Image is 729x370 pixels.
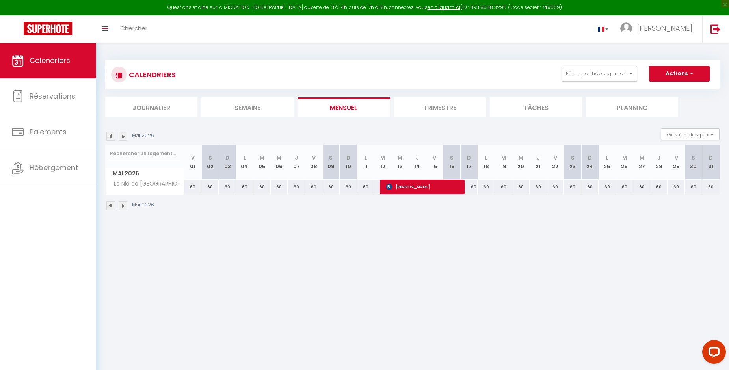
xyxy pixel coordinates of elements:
[530,180,547,194] div: 60
[426,145,443,180] th: 15
[416,154,419,162] abbr: J
[244,154,246,162] abbr: L
[340,145,357,180] th: 10
[640,154,644,162] abbr: M
[675,154,678,162] abbr: V
[30,56,70,65] span: Calendriers
[649,66,710,82] button: Actions
[312,154,316,162] abbr: V
[298,97,390,117] li: Mensuel
[380,154,385,162] abbr: M
[132,132,154,139] p: Mai 2026
[512,180,530,194] div: 60
[428,4,460,11] a: en cliquant ici
[685,180,702,194] div: 60
[288,145,305,180] th: 07
[650,180,668,194] div: 60
[685,145,702,180] th: 30
[201,145,219,180] th: 02
[329,154,333,162] abbr: S
[668,145,685,180] th: 29
[219,145,236,180] th: 03
[398,154,402,162] abbr: M
[478,145,495,180] th: 18
[599,180,616,194] div: 60
[467,154,471,162] abbr: D
[490,97,582,117] li: Tâches
[24,22,72,35] img: Super Booking
[114,15,153,43] a: Chercher
[305,145,322,180] th: 08
[547,145,564,180] th: 22
[606,154,608,162] abbr: L
[633,145,651,180] th: 27
[295,154,298,162] abbr: J
[696,337,729,370] iframe: LiveChat chat widget
[616,145,633,180] th: 26
[564,145,581,180] th: 23
[633,180,651,194] div: 60
[357,145,374,180] th: 11
[394,97,486,117] li: Trimestre
[702,145,720,180] th: 31
[512,145,530,180] th: 20
[530,145,547,180] th: 21
[668,180,685,194] div: 60
[386,179,461,194] span: [PERSON_NAME]
[305,180,322,194] div: 60
[253,145,271,180] th: 05
[443,145,461,180] th: 16
[225,154,229,162] abbr: D
[260,154,264,162] abbr: M
[107,180,186,188] span: Le Nid de [GEOGRAPHIC_DATA]
[127,66,176,84] h3: CALENDRIERS
[30,127,67,137] span: Paiements
[709,154,713,162] abbr: D
[461,180,478,194] div: 60
[340,180,357,194] div: 60
[208,154,212,162] abbr: S
[391,145,409,180] th: 13
[106,168,184,179] span: Mai 2026
[650,145,668,180] th: 28
[581,145,599,180] th: 24
[657,154,660,162] abbr: J
[409,145,426,180] th: 14
[346,154,350,162] abbr: D
[661,128,720,140] button: Gestion des prix
[253,180,271,194] div: 60
[322,145,340,180] th: 09
[110,147,180,161] input: Rechercher un logement...
[620,22,632,34] img: ...
[547,180,564,194] div: 60
[495,145,512,180] th: 19
[201,97,294,117] li: Semaine
[450,154,454,162] abbr: S
[271,145,288,180] th: 06
[554,154,557,162] abbr: V
[537,154,540,162] abbr: J
[564,180,581,194] div: 60
[616,180,633,194] div: 60
[120,24,147,32] span: Chercher
[614,15,702,43] a: ... [PERSON_NAME]
[586,97,678,117] li: Planning
[519,154,523,162] abbr: M
[271,180,288,194] div: 60
[236,180,253,194] div: 60
[105,97,197,117] li: Journalier
[184,145,202,180] th: 01
[501,154,506,162] abbr: M
[461,145,478,180] th: 17
[710,24,720,34] img: logout
[201,180,219,194] div: 60
[588,154,592,162] abbr: D
[364,154,367,162] abbr: L
[581,180,599,194] div: 60
[322,180,340,194] div: 60
[374,145,391,180] th: 12
[288,180,305,194] div: 60
[277,154,281,162] abbr: M
[495,180,512,194] div: 60
[357,180,374,194] div: 60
